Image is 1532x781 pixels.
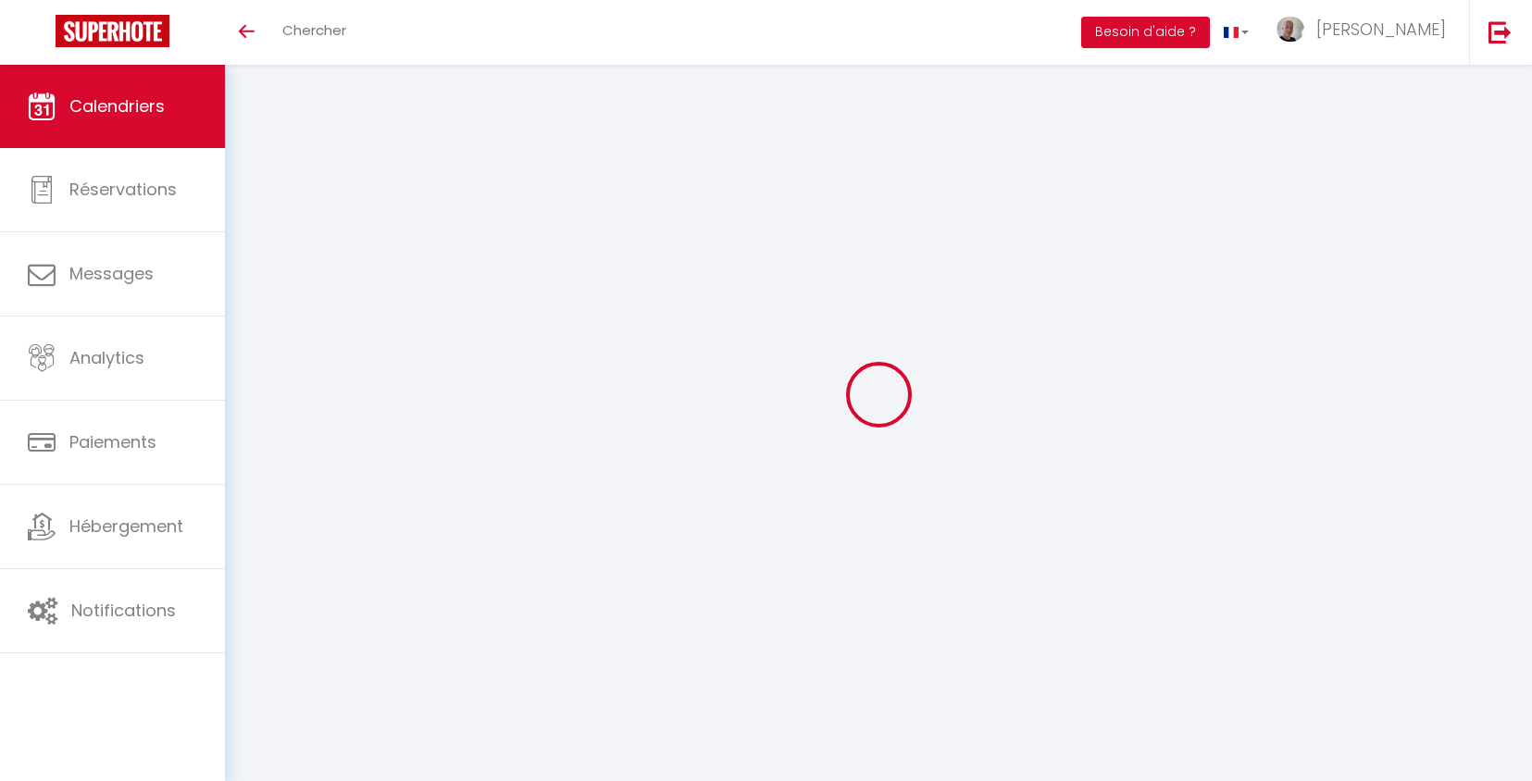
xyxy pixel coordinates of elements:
span: Paiements [69,430,156,453]
button: Besoin d'aide ? [1081,17,1210,48]
span: Messages [69,262,154,285]
img: logout [1488,20,1512,43]
span: Calendriers [69,94,165,118]
span: [PERSON_NAME] [1316,18,1446,41]
span: Analytics [69,346,144,369]
span: Notifications [71,599,176,622]
img: ... [1277,17,1304,42]
span: Hébergement [69,514,183,538]
span: Réservations [69,178,177,201]
span: Chercher [282,20,346,40]
img: Super Booking [56,15,169,47]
